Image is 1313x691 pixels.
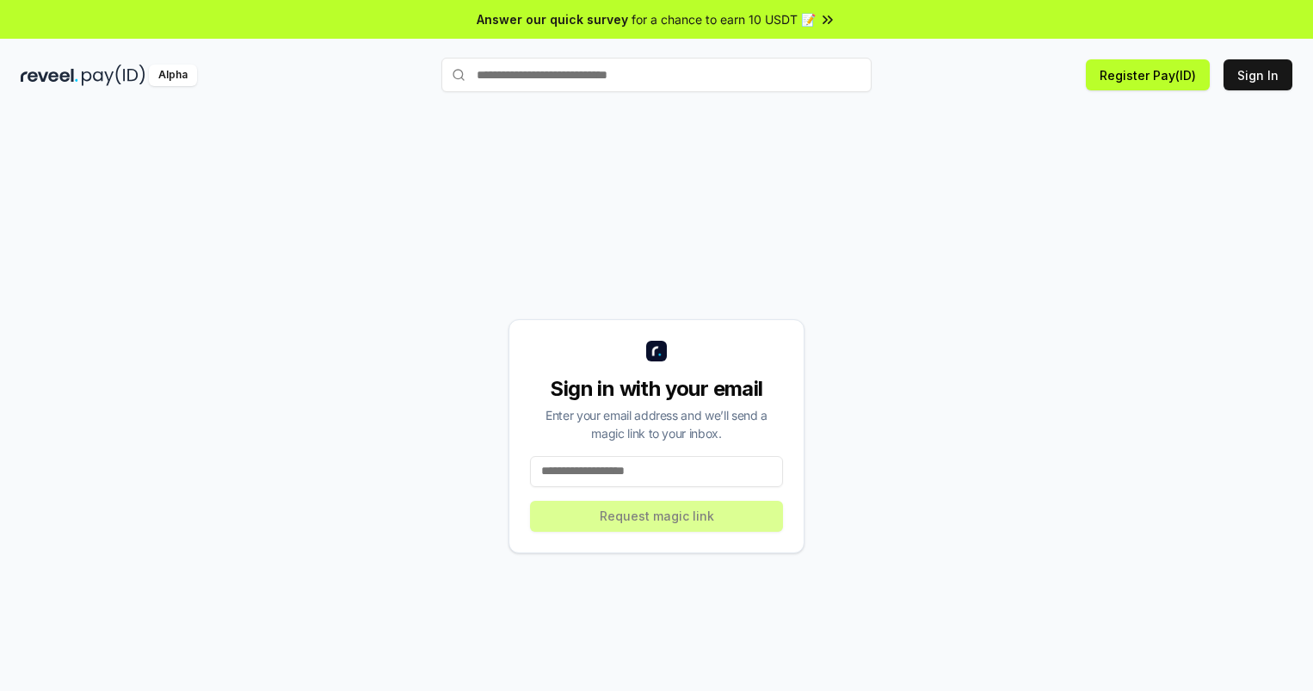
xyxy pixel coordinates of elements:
span: Answer our quick survey [477,10,628,28]
button: Sign In [1224,59,1292,90]
div: Enter your email address and we’ll send a magic link to your inbox. [530,406,783,442]
img: pay_id [82,65,145,86]
img: logo_small [646,341,667,361]
span: for a chance to earn 10 USDT 📝 [632,10,816,28]
div: Alpha [149,65,197,86]
img: reveel_dark [21,65,78,86]
div: Sign in with your email [530,375,783,403]
button: Register Pay(ID) [1086,59,1210,90]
